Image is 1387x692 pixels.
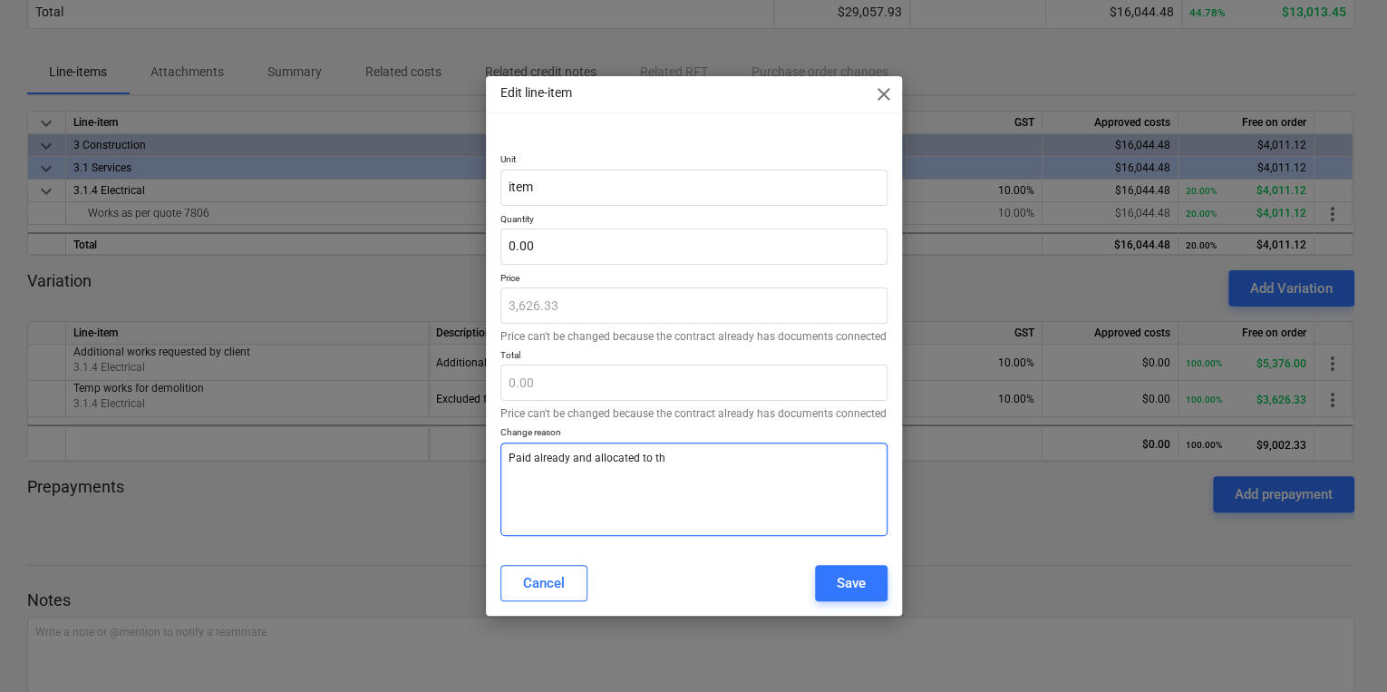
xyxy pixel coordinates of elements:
[500,443,887,536] textarea: Paid already and allocated to th
[500,83,572,102] p: Edit line-item
[500,365,887,401] input: Total
[815,565,887,601] button: Save
[500,170,887,206] input: Unit
[500,213,887,229] p: Quantity
[837,571,866,595] div: Save
[500,288,887,324] input: Price
[523,571,565,595] div: Cancel
[500,408,887,419] p: Price can't be changed because the contract already has documents connected
[500,153,887,169] p: Unit
[873,83,895,105] span: close
[500,272,887,288] p: Price
[500,426,887,442] p: Change reason
[500,565,587,601] button: Cancel
[500,349,887,365] p: Total
[500,331,887,342] p: Price can't be changed because the contract already has documents connected
[500,229,887,265] input: Quantity
[1296,605,1387,692] iframe: Chat Widget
